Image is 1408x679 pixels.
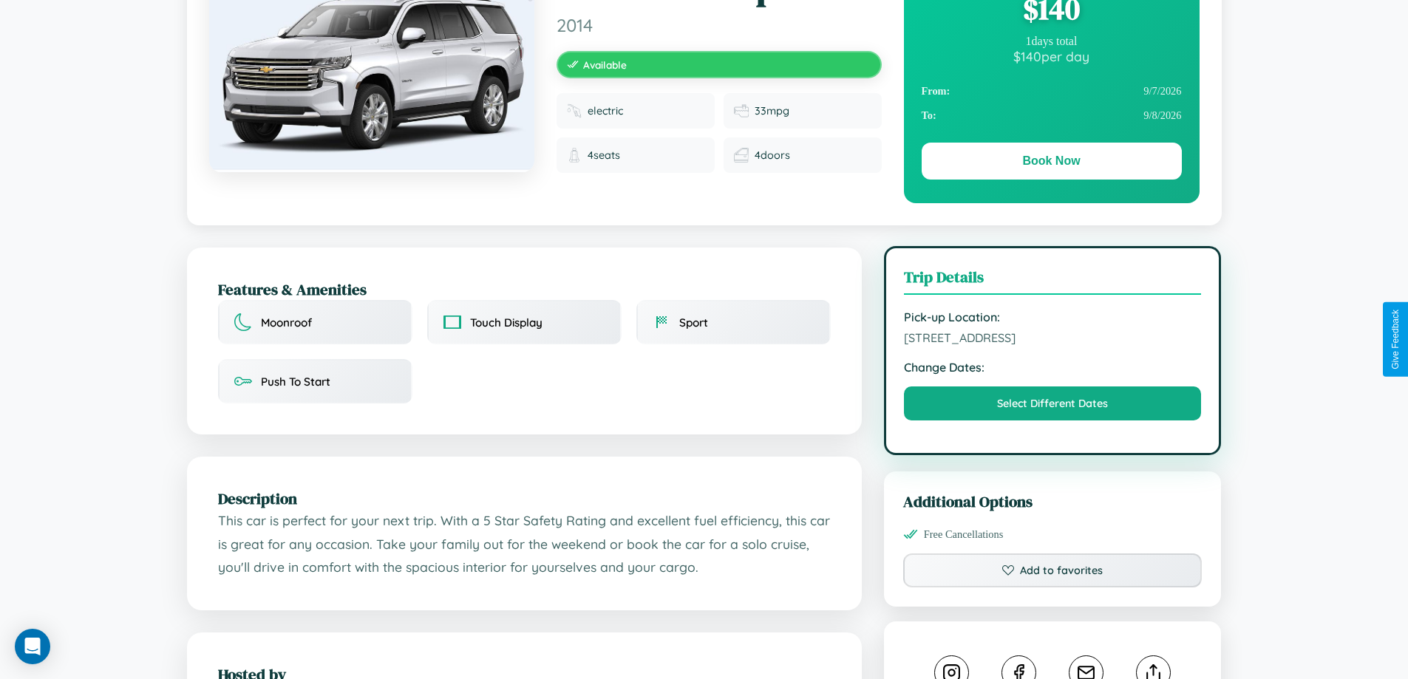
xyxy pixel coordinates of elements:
span: Moonroof [261,315,312,330]
strong: Change Dates: [904,360,1202,375]
span: [STREET_ADDRESS] [904,330,1202,345]
span: 4 doors [755,149,790,162]
span: electric [588,104,623,117]
h3: Additional Options [903,491,1203,512]
span: Touch Display [470,315,543,330]
img: Fuel type [567,103,582,118]
span: Push To Start [261,375,330,389]
span: Sport [679,315,708,330]
img: Doors [734,148,749,163]
div: 1 days total [922,35,1182,48]
span: Free Cancellations [924,528,1004,541]
button: Select Different Dates [904,386,1202,420]
div: 9 / 7 / 2026 [922,79,1182,103]
p: This car is perfect for your next trip. With a 5 Star Safety Rating and excellent fuel efficiency... [218,509,831,579]
div: Give Feedback [1390,310,1401,369]
div: $ 140 per day [922,48,1182,64]
div: Open Intercom Messenger [15,629,50,664]
div: 9 / 8 / 2026 [922,103,1182,128]
span: 2014 [557,14,882,36]
img: Fuel efficiency [734,103,749,118]
strong: Pick-up Location: [904,310,1202,324]
strong: To: [922,109,936,122]
strong: From: [922,85,950,98]
span: 33 mpg [755,104,789,117]
span: 4 seats [588,149,620,162]
button: Book Now [922,143,1182,180]
h2: Description [218,488,831,509]
button: Add to favorites [903,553,1203,587]
h2: Features & Amenities [218,279,831,300]
img: Seats [567,148,582,163]
h3: Trip Details [904,266,1202,295]
span: Available [583,58,627,71]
